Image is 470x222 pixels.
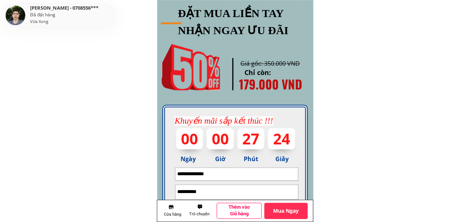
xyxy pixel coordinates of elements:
div: Giá gốc: 350.000 VND [240,59,303,69]
h3: Giây [275,154,289,164]
span: Khuyến mãi sắp kết thúc !!! [175,116,273,125]
h3: Phút [243,154,259,164]
h3: Ngày [181,154,198,164]
h1: Trò chuyện [187,211,212,218]
p: Mua Ngay [264,203,308,219]
h1: Thêm vào Giỏ hàng [221,204,257,217]
h3: ĐẶT MUA LIỀN TAY [178,4,300,22]
h3: Giờ [215,154,228,164]
h3: NHẬN NGAY ƯU ĐÃI [178,22,315,39]
h3: Chỉ còn: [244,67,273,78]
h2: 179.000 VND [239,75,309,94]
h1: Cửa hàng [162,211,183,218]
